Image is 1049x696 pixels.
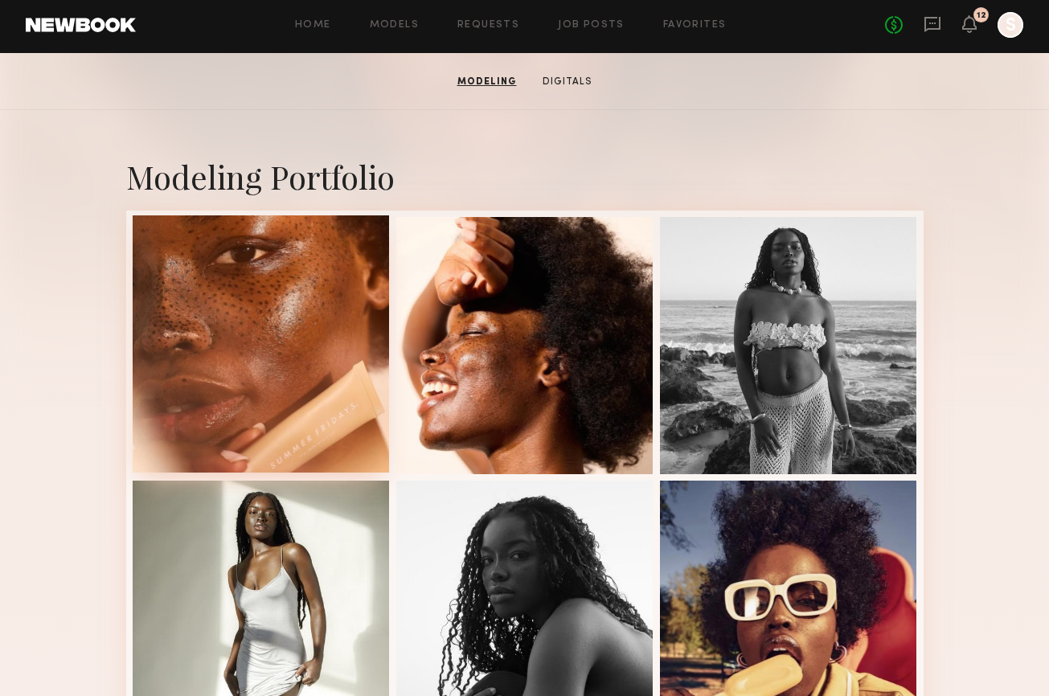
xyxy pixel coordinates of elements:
a: Modeling [451,75,523,89]
a: Favorites [663,20,727,31]
a: Job Posts [558,20,625,31]
a: Requests [457,20,519,31]
div: Modeling Portfolio [126,155,924,198]
a: Digitals [536,75,599,89]
a: Home [295,20,331,31]
a: S [998,12,1023,38]
div: 12 [977,11,986,20]
a: Models [370,20,419,31]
